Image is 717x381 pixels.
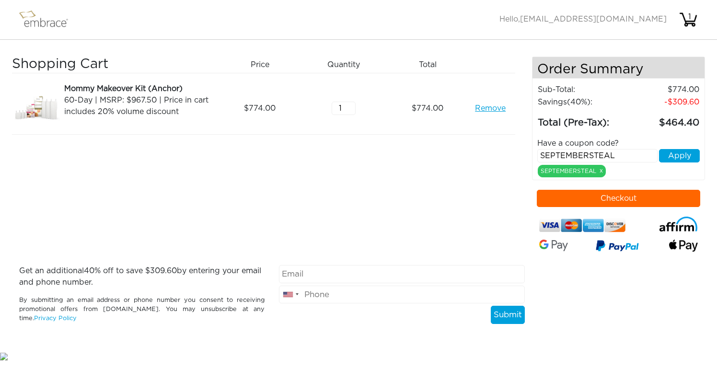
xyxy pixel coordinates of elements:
td: Savings : [537,96,627,108]
td: Total (Pre-Tax): [537,108,627,130]
div: 60-Day | MSRP: $967.50 | Price in cart includes 20% volume discount [64,94,214,117]
span: Quantity [327,59,360,70]
div: United States: +1 [279,286,301,303]
div: Total [389,57,473,73]
img: 42cf6382-8dd2-11e7-b090-02e45ca4b85b.jpeg [12,83,60,135]
img: logo.png [17,8,79,32]
div: Mommy Makeover Kit (Anchor) [64,83,214,94]
img: affirm-logo.svg [659,217,698,232]
button: Apply [659,149,700,162]
div: SEPTEMBERSTEAL [538,165,606,177]
input: Phone [279,286,524,304]
h4: Order Summary [532,57,705,79]
span: 40 [84,267,94,275]
div: Have a coupon code? [530,138,707,149]
a: Privacy Policy [34,315,77,322]
div: 1 [680,11,699,23]
td: 464.40 [626,108,700,130]
span: 774.00 [412,103,443,114]
p: Get an additional % off to save $ by entering your email and phone number. [19,265,265,288]
span: 309.60 [150,267,177,275]
h3: Shopping Cart [12,57,214,73]
a: x [600,166,603,175]
td: 774.00 [626,83,700,96]
a: Remove [475,103,506,114]
img: paypal-v3.png [596,238,639,255]
p: By submitting an email address or phone number you consent to receiving promotional offers from [... [19,296,265,323]
input: Email [279,265,524,283]
div: Price [221,57,305,73]
img: fullApplePay.png [669,240,698,252]
span: (40%) [567,98,590,106]
td: Sub-Total: [537,83,627,96]
button: Checkout [537,190,701,207]
td: 309.60 [626,96,700,108]
img: Google-Pay-Logo.svg [539,240,568,251]
span: [EMAIL_ADDRESS][DOMAIN_NAME] [520,15,667,23]
span: Hello, [499,15,667,23]
button: Submit [491,306,525,324]
span: 774.00 [244,103,276,114]
img: cart [679,10,698,29]
img: credit-cards.png [539,217,626,234]
a: 1 [679,15,698,23]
